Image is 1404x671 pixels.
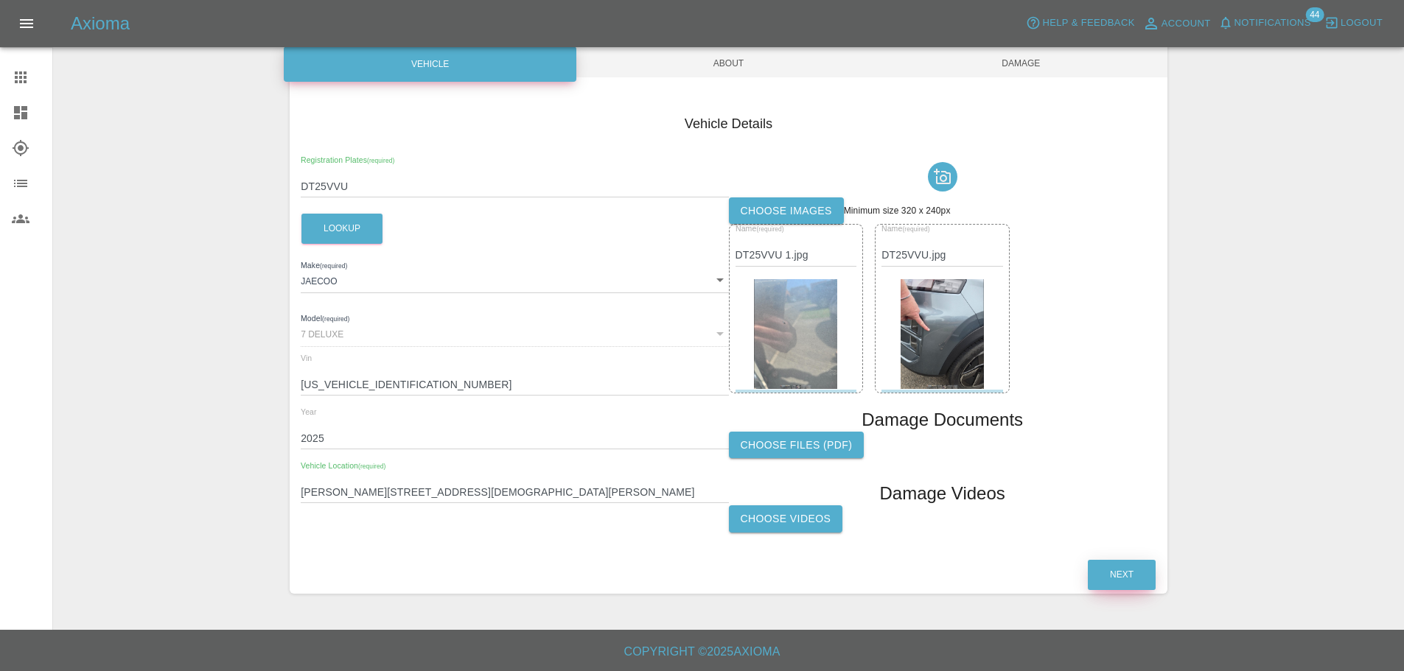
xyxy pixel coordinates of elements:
[582,49,875,77] span: About
[1162,15,1211,32] span: Account
[1042,15,1134,32] span: Help & Feedback
[1022,12,1138,35] button: Help & Feedback
[903,226,930,233] small: (required)
[301,260,347,272] label: Make
[284,46,576,82] div: Vehicle
[301,155,394,164] span: Registration Plates
[301,461,385,470] span: Vehicle Location
[879,482,1005,505] h1: Damage Videos
[301,320,728,346] div: 7 DELUXE
[729,197,844,225] label: Choose images
[1215,12,1315,35] button: Notifications
[1234,15,1311,32] span: Notifications
[322,316,349,323] small: (required)
[367,157,394,164] small: (required)
[881,225,930,233] span: Name
[12,642,1392,662] h6: Copyright © 2025 Axioma
[301,267,728,293] div: JAECOO
[320,262,347,269] small: (required)
[862,408,1023,432] h1: Damage Documents
[1341,15,1383,32] span: Logout
[1305,7,1324,22] span: 44
[729,432,865,459] label: Choose files (pdf)
[301,407,317,416] span: Year
[301,354,312,362] span: Vin
[301,313,349,325] label: Model
[1321,12,1386,35] button: Logout
[1088,560,1156,590] button: Next
[736,225,784,233] span: Name
[875,49,1167,77] span: Damage
[301,214,383,244] button: Lookup
[844,205,951,216] span: Minimum size 320 x 240px
[9,6,44,41] button: Open drawer
[1139,12,1215,35] a: Account
[756,226,783,233] small: (required)
[358,463,385,469] small: (required)
[729,505,843,533] label: Choose Videos
[301,114,1156,134] h4: Vehicle Details
[71,12,130,35] h5: Axioma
